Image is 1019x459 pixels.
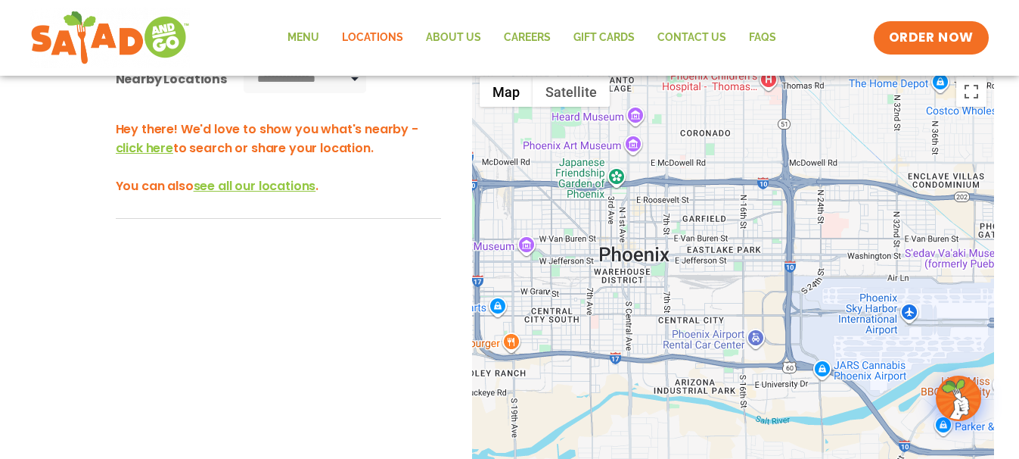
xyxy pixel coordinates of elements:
[889,29,974,47] span: ORDER NOW
[533,76,610,107] button: Show satellite imagery
[480,76,533,107] button: Show street map
[937,377,980,420] img: wpChatIcon
[646,20,738,55] a: Contact Us
[492,20,562,55] a: Careers
[331,20,415,55] a: Locations
[956,76,986,107] button: Toggle fullscreen view
[194,177,316,195] span: see all our locations
[30,8,190,68] img: new-SAG-logo-768×292
[276,20,788,55] nav: Menu
[874,21,989,55] a: ORDER NOW
[116,70,227,89] div: Nearby Locations
[738,20,788,55] a: FAQs
[116,139,173,157] span: click here
[415,20,492,55] a: About Us
[116,120,441,195] h3: Hey there! We'd love to show you what's nearby - to search or share your location. You can also .
[562,20,646,55] a: GIFT CARDS
[276,20,331,55] a: Menu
